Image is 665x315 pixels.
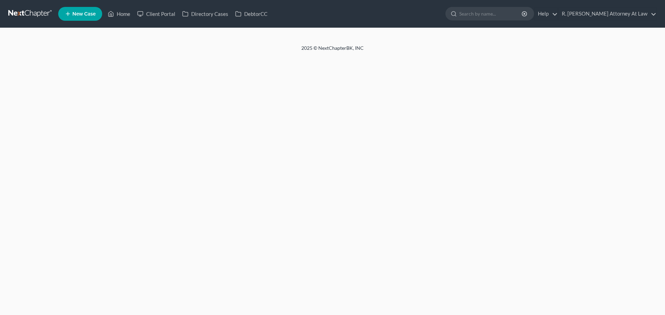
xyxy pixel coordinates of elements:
div: 2025 © NextChapterBK, INC [135,45,530,57]
a: Help [534,8,558,20]
a: R. [PERSON_NAME] Attorney At Law [558,8,656,20]
span: New Case [72,11,96,17]
input: Search by name... [459,7,523,20]
a: Home [104,8,134,20]
a: Client Portal [134,8,179,20]
a: DebtorCC [232,8,271,20]
a: Directory Cases [179,8,232,20]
